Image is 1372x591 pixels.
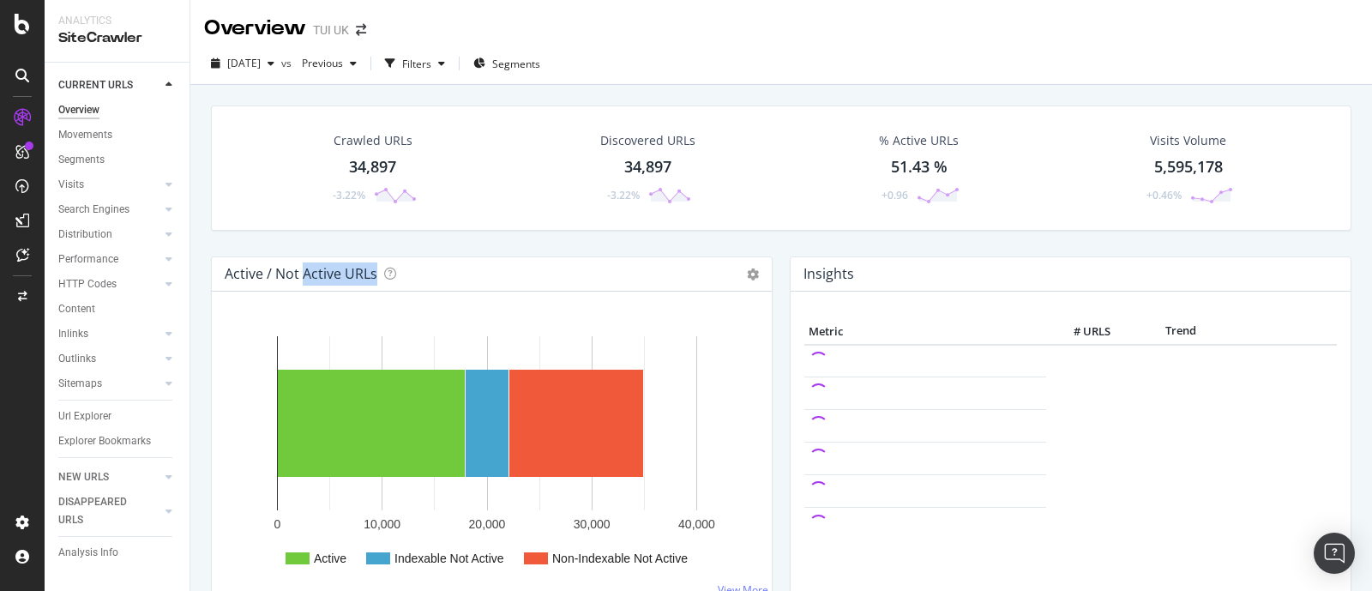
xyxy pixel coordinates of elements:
i: Options [747,268,759,280]
span: 2025 Aug. 12th [227,56,261,70]
text: 10,000 [364,517,400,531]
th: # URLS [1046,319,1115,345]
div: Visits Volume [1150,132,1226,149]
a: Outlinks [58,350,160,368]
span: Segments [492,57,540,71]
text: Indexable Not Active [394,552,504,565]
div: SiteCrawler [58,28,176,48]
div: Explorer Bookmarks [58,432,151,450]
div: -3.22% [333,188,365,202]
svg: A chart. [226,319,750,587]
text: 0 [274,517,281,531]
div: CURRENT URLS [58,76,133,94]
a: Inlinks [58,325,160,343]
h4: Insights [803,262,854,286]
div: Analytics [58,14,176,28]
div: Crawled URLs [334,132,412,149]
a: Performance [58,250,160,268]
a: Sitemaps [58,375,160,393]
div: TUI UK [313,21,349,39]
div: arrow-right-arrow-left [356,24,366,36]
div: Movements [58,126,112,144]
div: Inlinks [58,325,88,343]
div: Analysis Info [58,544,118,562]
text: 40,000 [678,517,715,531]
a: NEW URLS [58,468,160,486]
text: 30,000 [574,517,611,531]
div: Search Engines [58,201,129,219]
button: [DATE] [204,50,281,77]
div: +0.96 [882,188,908,202]
div: -3.22% [607,188,640,202]
a: Visits [58,176,160,194]
div: 5,595,178 [1154,156,1223,178]
a: Movements [58,126,178,144]
div: Filters [402,57,431,71]
th: Metric [804,319,1046,345]
text: Non-Indexable Not Active [552,552,688,565]
div: Open Intercom Messenger [1314,533,1355,574]
a: Search Engines [58,201,160,219]
a: Overview [58,101,178,119]
div: +0.46% [1146,188,1182,202]
div: NEW URLS [58,468,109,486]
div: HTTP Codes [58,275,117,293]
button: Previous [295,50,364,77]
a: Explorer Bookmarks [58,432,178,450]
div: Url Explorer [58,407,111,425]
div: Distribution [58,226,112,244]
a: DISAPPEARED URLS [58,493,160,529]
a: CURRENT URLS [58,76,160,94]
div: Content [58,300,95,318]
div: Visits [58,176,84,194]
button: Segments [466,50,547,77]
a: Content [58,300,178,318]
span: Previous [295,56,343,70]
div: Discovered URLs [600,132,695,149]
text: Active [314,552,346,565]
a: Distribution [58,226,160,244]
text: 20,000 [469,517,506,531]
a: Url Explorer [58,407,178,425]
div: Overview [204,14,306,43]
div: % Active URLs [879,132,959,149]
div: 51.43 % [891,156,948,178]
div: Performance [58,250,118,268]
button: Filters [378,50,452,77]
h4: Active / Not Active URLs [225,262,377,286]
th: Trend [1115,319,1247,345]
div: DISAPPEARED URLS [58,493,145,529]
span: vs [281,56,295,70]
a: Analysis Info [58,544,178,562]
div: Overview [58,101,99,119]
div: 34,897 [349,156,396,178]
div: Segments [58,151,105,169]
a: HTTP Codes [58,275,160,293]
div: Sitemaps [58,375,102,393]
div: 34,897 [624,156,671,178]
div: Outlinks [58,350,96,368]
a: Segments [58,151,178,169]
